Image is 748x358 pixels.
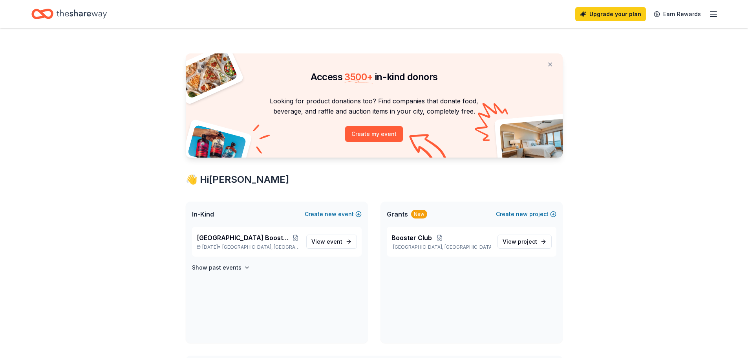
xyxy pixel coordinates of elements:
span: new [516,209,528,219]
button: Create my event [345,126,403,142]
div: New [411,210,427,218]
a: Home [31,5,107,23]
span: 3500 + [344,71,373,83]
h4: Show past events [192,263,241,272]
button: Show past events [192,263,250,272]
span: View [311,237,342,246]
a: View event [306,235,357,249]
span: Grants [387,209,408,219]
p: [DATE] • [197,244,300,250]
button: Createnewevent [305,209,362,219]
span: [GEOGRAPHIC_DATA], [GEOGRAPHIC_DATA] [222,244,300,250]
a: Earn Rewards [649,7,706,21]
button: Createnewproject [496,209,556,219]
span: event [327,238,342,245]
div: 👋 Hi [PERSON_NAME] [186,173,563,186]
img: Curvy arrow [409,134,448,163]
p: [GEOGRAPHIC_DATA], [GEOGRAPHIC_DATA] [391,244,491,250]
span: new [325,209,337,219]
a: View project [497,235,552,249]
a: Upgrade your plan [575,7,646,21]
img: Pizza [177,49,238,99]
p: Looking for product donations too? Find companies that donate food, beverage, and raffle and auct... [195,96,553,117]
span: project [518,238,537,245]
span: Access in-kind donors [311,71,438,83]
span: In-Kind [192,209,214,219]
span: View [503,237,537,246]
span: [GEOGRAPHIC_DATA] Booster Club 2nd Annual Casino Night [197,233,292,242]
span: Booster Club [391,233,432,242]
